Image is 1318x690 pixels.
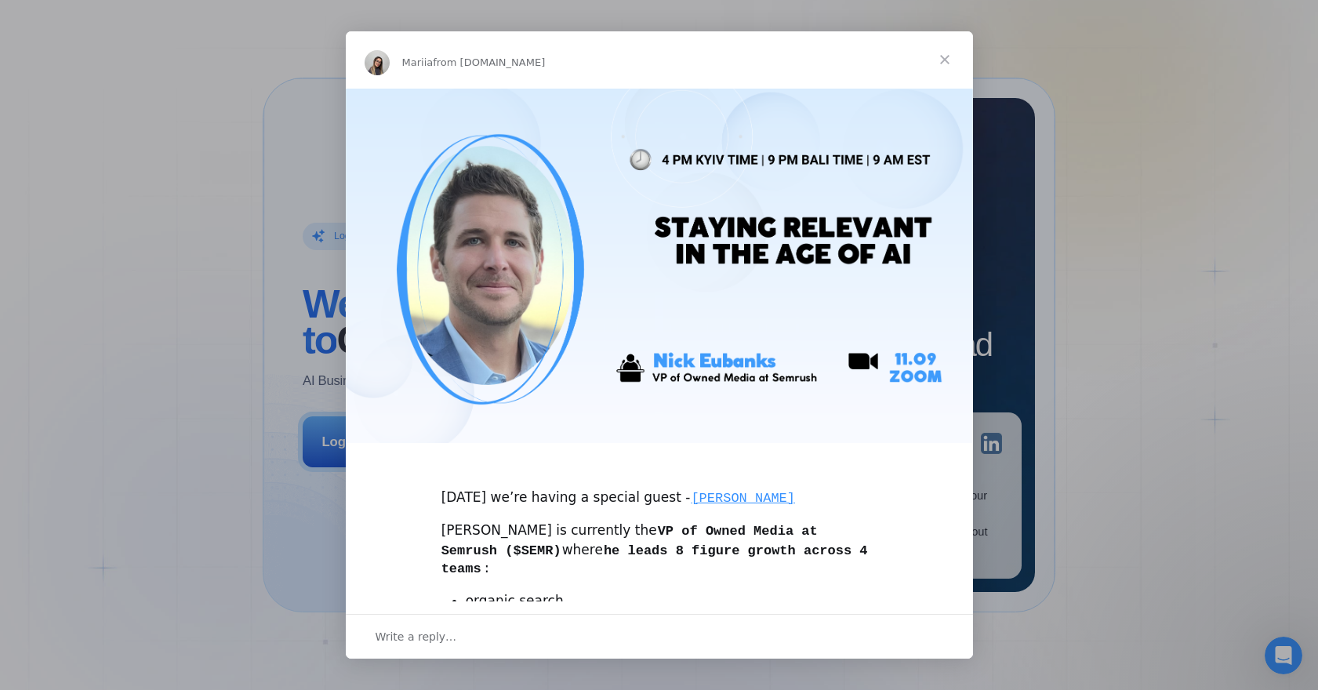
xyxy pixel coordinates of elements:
[690,489,796,505] a: [PERSON_NAME]
[690,490,796,507] code: [PERSON_NAME]
[441,523,818,559] code: VP of Owned Media at Semrush ($SEMR)
[917,31,973,88] span: Close
[365,50,390,75] img: Profile image for Mariia
[441,521,877,579] div: [PERSON_NAME] is currently the where
[402,56,434,68] span: Mariia
[482,561,492,577] code: :
[441,470,877,508] div: [DATE] we’re having a special guest -
[346,614,973,659] div: Open conversation and reply
[433,56,545,68] span: from [DOMAIN_NAME]
[466,592,877,611] li: organic search,
[441,543,868,578] code: he leads 8 figure growth across 4 teams
[376,626,457,647] span: Write a reply…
